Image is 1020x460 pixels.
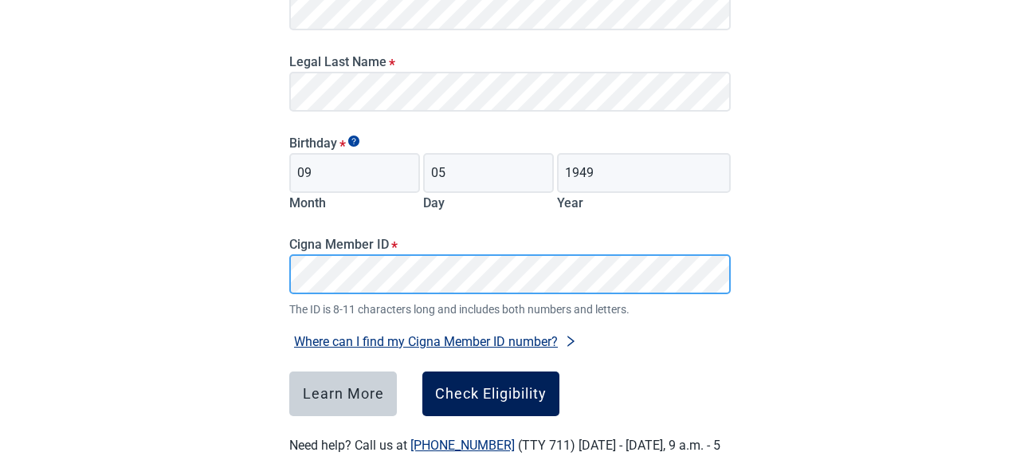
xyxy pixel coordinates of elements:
[557,153,731,193] input: Birth year
[557,195,583,210] label: Year
[289,237,731,252] label: Cigna Member ID
[303,386,384,402] div: Learn More
[289,54,731,69] label: Legal Last Name
[348,136,359,147] span: Show tooltip
[423,195,445,210] label: Day
[564,335,577,348] span: right
[289,331,582,352] button: Where can I find my Cigna Member ID number?
[423,153,554,193] input: Birth day
[289,136,731,151] legend: Birthday
[435,386,547,402] div: Check Eligibility
[422,372,559,416] button: Check Eligibility
[410,438,515,453] a: [PHONE_NUMBER]
[289,372,397,416] button: Learn More
[289,153,420,193] input: Birth month
[289,195,326,210] label: Month
[289,301,731,318] span: The ID is 8-11 characters long and includes both numbers and letters.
